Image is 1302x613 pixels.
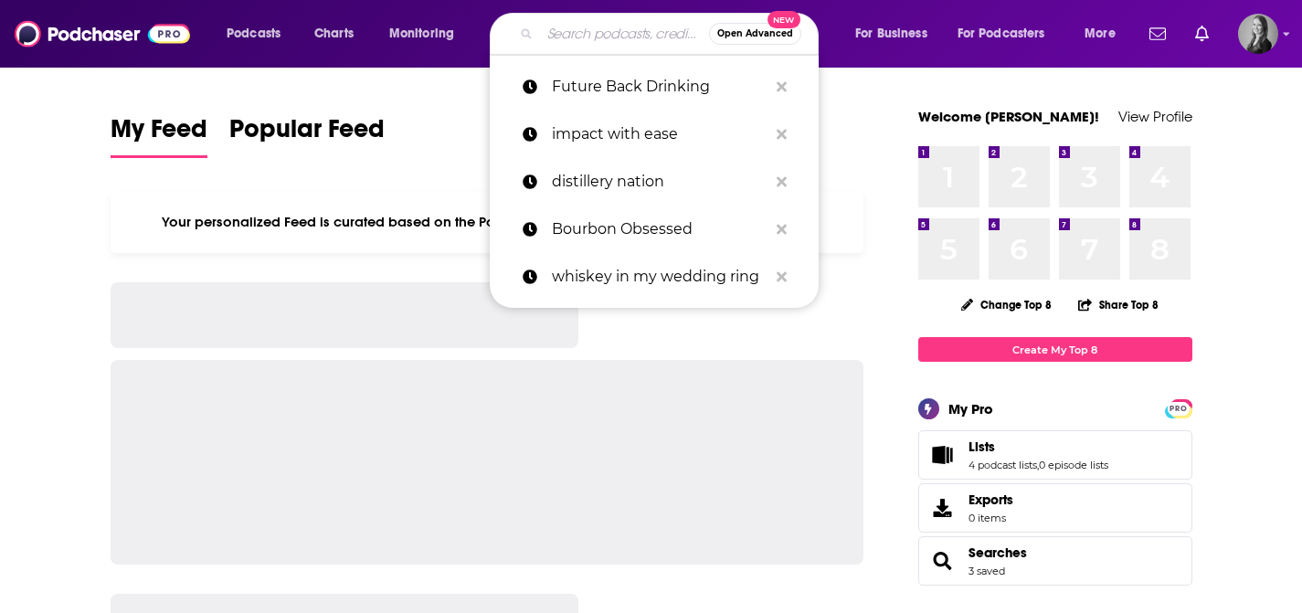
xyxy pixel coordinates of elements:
[969,544,1027,561] a: Searches
[767,11,800,28] span: New
[1037,459,1039,471] span: ,
[490,253,819,301] a: whiskey in my wedding ring
[1077,287,1159,322] button: Share Top 8
[302,19,365,48] a: Charts
[855,21,927,47] span: For Business
[229,113,385,155] span: Popular Feed
[1085,21,1116,47] span: More
[552,253,767,301] p: whiskey in my wedding ring
[918,430,1192,480] span: Lists
[490,206,819,253] a: Bourbon Obsessed
[717,29,793,38] span: Open Advanced
[969,459,1037,471] a: 4 podcast lists
[552,63,767,111] p: Future Back Drinking
[925,442,961,468] a: Lists
[1142,18,1173,49] a: Show notifications dropdown
[229,113,385,158] a: Popular Feed
[969,512,1013,524] span: 0 items
[111,113,207,155] span: My Feed
[969,491,1013,508] span: Exports
[1118,108,1192,125] a: View Profile
[948,400,993,417] div: My Pro
[946,19,1072,48] button: open menu
[552,206,767,253] p: Bourbon Obsessed
[1072,19,1138,48] button: open menu
[1039,459,1108,471] a: 0 episode lists
[111,191,864,253] div: Your personalized Feed is curated based on the Podcasts, Creators, Users, and Lists that you Follow.
[507,13,836,55] div: Search podcasts, credits, & more...
[969,439,1108,455] a: Lists
[111,113,207,158] a: My Feed
[376,19,478,48] button: open menu
[925,548,961,574] a: Searches
[925,495,961,521] span: Exports
[918,483,1192,533] a: Exports
[540,19,709,48] input: Search podcasts, credits, & more...
[1238,14,1278,54] span: Logged in as katieTBG
[389,21,454,47] span: Monitoring
[490,63,819,111] a: Future Back Drinking
[490,158,819,206] a: distillery nation
[1188,18,1216,49] a: Show notifications dropdown
[1238,14,1278,54] button: Show profile menu
[214,19,304,48] button: open menu
[918,108,1099,125] a: Welcome [PERSON_NAME]!
[1168,401,1190,415] a: PRO
[1168,402,1190,416] span: PRO
[552,111,767,158] p: impact with ease
[969,439,995,455] span: Lists
[314,21,354,47] span: Charts
[1238,14,1278,54] img: User Profile
[709,23,801,45] button: Open AdvancedNew
[15,16,190,51] img: Podchaser - Follow, Share and Rate Podcasts
[842,19,950,48] button: open menu
[227,21,281,47] span: Podcasts
[958,21,1045,47] span: For Podcasters
[950,293,1064,316] button: Change Top 8
[969,565,1005,577] a: 3 saved
[552,158,767,206] p: distillery nation
[918,536,1192,586] span: Searches
[490,111,819,158] a: impact with ease
[918,337,1192,362] a: Create My Top 8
